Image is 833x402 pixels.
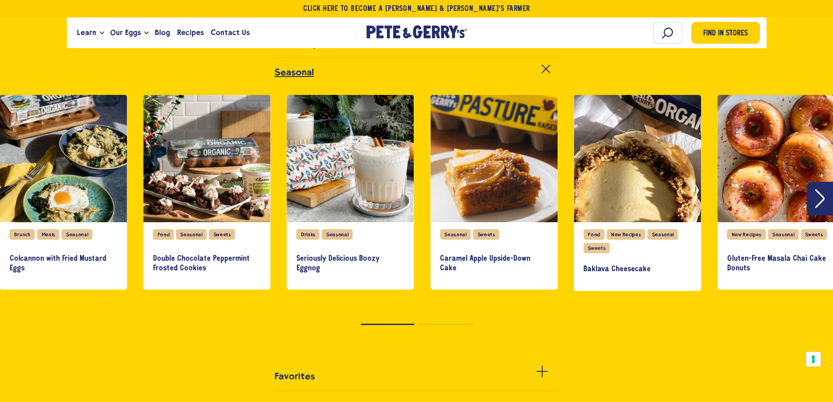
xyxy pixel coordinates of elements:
[583,243,610,253] div: Sweets
[807,182,833,215] button: Next
[73,21,100,45] a: Learn
[37,229,59,240] div: Meals
[606,229,645,240] div: New Recipes
[440,229,471,240] div: Seasonal
[296,246,404,281] a: Seriously Delicious Boozy Eggnog
[574,95,701,291] div: slide 5 of 10
[211,27,250,38] span: Contact Us
[727,229,766,240] div: New Recipes
[583,265,691,274] h3: Baklava Cheesecake
[153,254,261,273] h3: Double Chocolate Peppermint Frosted Cookies
[768,229,798,240] div: Seasonal
[10,229,35,240] div: Brunch
[144,31,149,35] button: Open the dropdown menu for Our Eggs
[110,27,141,38] span: Our Eggs
[275,67,559,86] a: Seasonal
[177,27,204,38] span: Recipes
[296,254,404,273] h3: Seriously Delicious Boozy Eggnog
[440,254,548,273] h3: Caramel Apple Upside-Down Cake
[275,371,315,381] h3: Favorites
[143,95,271,290] div: slide 2 of 10
[322,229,352,240] div: Seasonal
[176,229,206,240] div: Seasonal
[430,95,558,290] div: slide 4 of 10
[100,31,104,35] button: Open the dropdown menu for Learn
[691,22,760,44] a: Find in Stores
[653,22,683,44] input: Search
[583,229,604,240] div: Food
[419,324,473,325] button: Page dot 2
[209,229,235,240] div: Sweets
[10,254,118,273] h3: Colcannon with Fried Mustard Eggs
[275,67,314,77] h3: Seasonal
[287,95,414,290] div: slide 3 of 10
[174,21,207,45] a: Recipes
[153,246,261,281] a: Double Chocolate Peppermint Frosted Cookies
[801,229,827,240] div: Sweets
[648,229,678,240] div: Seasonal
[473,229,499,240] div: Sweets
[107,21,144,45] a: Our Eggs
[207,21,253,45] a: Contact Us
[10,246,118,281] a: Colcannon with Fried Mustard Eggs
[583,257,691,282] a: Baklava Cheesecake
[703,28,748,40] span: Find in Stores
[806,352,821,367] button: Your consent preferences for tracking technologies
[151,21,174,45] a: Blog
[361,324,415,325] button: Page dot 1
[62,229,92,240] div: Seasonal
[275,371,559,391] a: Favorites
[77,27,96,38] span: Learn
[440,246,548,281] a: Caramel Apple Upside-Down Cake
[153,229,174,240] div: Food
[155,27,170,38] span: Blog
[296,229,320,240] div: Drinks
